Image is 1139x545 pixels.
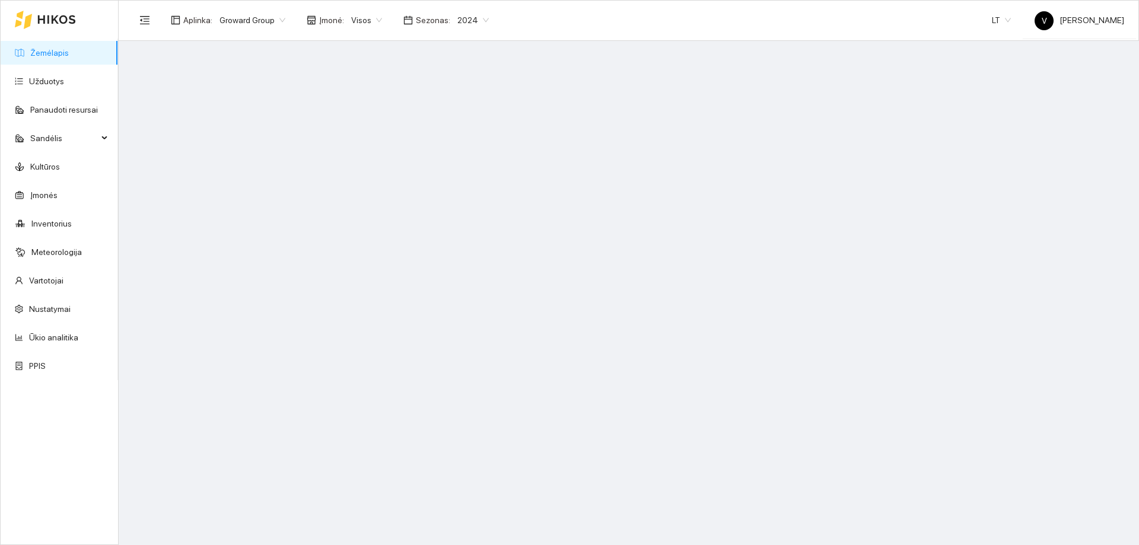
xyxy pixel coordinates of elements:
button: menu-fold [133,8,157,32]
span: menu-fold [139,15,150,26]
span: Sandėlis [30,126,98,150]
a: Inventorius [31,219,72,228]
span: 2024 [457,11,489,29]
a: Įmonės [30,190,58,200]
span: [PERSON_NAME] [1035,15,1124,25]
span: LT [992,11,1011,29]
span: calendar [403,15,413,25]
a: Nustatymai [29,304,71,314]
span: Visos [351,11,382,29]
span: Sezonas : [416,14,450,27]
a: Meteorologija [31,247,82,257]
span: shop [307,15,316,25]
a: Panaudoti resursai [30,105,98,114]
span: V [1042,11,1047,30]
span: Įmonė : [319,14,344,27]
a: Ūkio analitika [29,333,78,342]
a: Užduotys [29,77,64,86]
span: Groward Group [219,11,285,29]
a: PPIS [29,361,46,371]
a: Vartotojai [29,276,63,285]
span: Aplinka : [183,14,212,27]
span: layout [171,15,180,25]
a: Žemėlapis [30,48,69,58]
a: Kultūros [30,162,60,171]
